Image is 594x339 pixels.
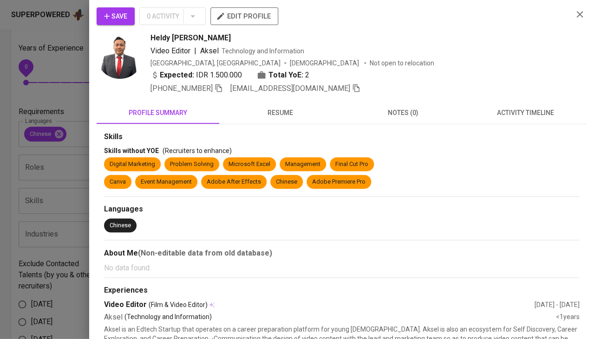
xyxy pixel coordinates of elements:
div: [DATE] - [DATE] [534,300,579,309]
div: IDR 1.500.000 [150,70,242,81]
div: Event Management [141,178,192,186]
button: Save [97,7,135,25]
span: | [194,45,196,57]
p: No data found. [104,262,579,274]
div: Digital Marketing [110,160,155,169]
span: Aksel [200,46,219,55]
div: [GEOGRAPHIC_DATA], [GEOGRAPHIC_DATA] [150,58,281,68]
span: Video Editor [150,46,190,55]
span: (Recruiters to enhance) [163,147,232,154]
div: About Me [104,248,579,259]
a: edit profile [210,12,278,19]
span: [EMAIL_ADDRESS][DOMAIN_NAME] [230,84,350,93]
div: Canva [110,178,126,186]
div: Skills [104,132,579,142]
p: Not open to relocation [370,58,434,68]
div: Adobe Premiere Pro [312,178,366,186]
div: <1 years [555,312,579,323]
span: [DEMOGRAPHIC_DATA] [290,58,360,68]
span: resume [225,107,336,119]
span: notes (0) [347,107,459,119]
div: Management [285,160,320,169]
div: Languages [104,204,579,215]
b: Total YoE: [268,70,303,81]
div: Experiences [104,285,579,296]
div: Chinese [276,178,297,186]
span: Skills without YOE [104,147,159,154]
span: Heldy [PERSON_NAME] [150,32,231,44]
div: Problem Solving [170,160,214,169]
div: Microsoft Excel [228,160,270,169]
span: [PHONE_NUMBER] [150,84,213,93]
span: profile summary [102,107,214,119]
span: edit profile [218,10,271,22]
span: (Film & Video Editor) [149,300,208,309]
div: Adobe After Effects [207,178,261,186]
span: Save [104,11,127,22]
button: edit profile [210,7,278,25]
p: (Technology and Information) [124,312,212,323]
span: Technology and Information [222,47,304,55]
img: 6eb0af165e0d2c04247292a140d3e99a.jpeg [97,32,143,79]
div: Aksel [104,312,555,323]
div: Final Cut Pro [335,160,368,169]
span: 2 [305,70,309,81]
div: Video Editor [104,300,534,310]
div: Chinese [110,221,131,230]
b: Expected: [160,70,194,81]
b: (Non-editable data from old database) [138,249,272,257]
span: activity timeline [470,107,581,119]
